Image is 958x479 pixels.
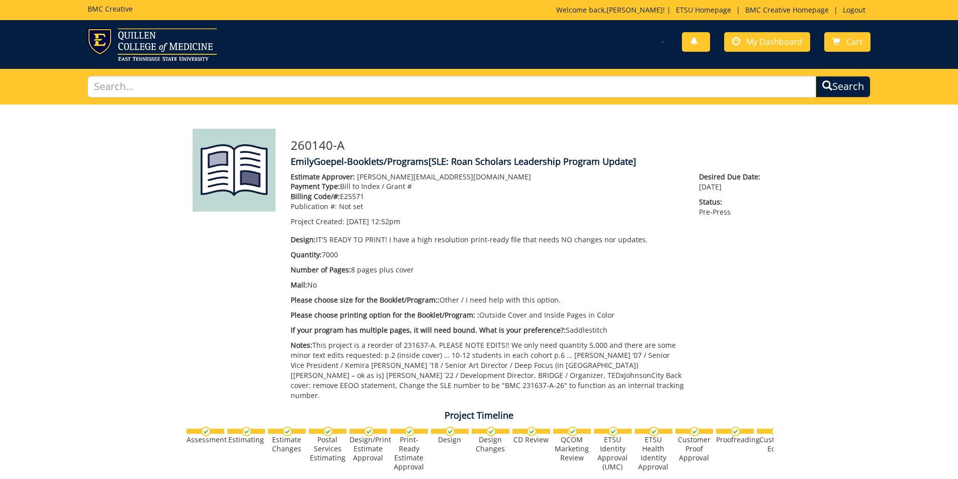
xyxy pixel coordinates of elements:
[339,202,363,211] span: Not set
[88,76,817,98] input: Search...
[472,435,509,453] div: Design Changes
[291,139,766,152] h3: 260140-A
[291,191,684,202] p: E25571
[431,435,469,444] div: Design
[185,411,773,421] h4: Project Timeline
[757,435,795,453] div: Customer Edits
[291,235,684,245] p: IT'S READY TO PRINT! I have a high resolution print-ready file that needs NO changes nor updates.
[556,5,870,15] p: Welcome back, ! | | |
[88,5,133,13] h5: BMC Creative
[291,295,440,305] span: Please choose size for the Booklet/Program::
[291,280,684,290] p: No
[346,217,400,226] span: [DATE] 12:52pm
[201,427,211,436] img: checkmark
[699,172,765,182] span: Desired Due Date:
[291,265,684,275] p: 8 pages plus cover
[428,155,636,167] span: [SLE: Roan Scholars Leadership Program Update]
[291,172,355,181] span: Estimate Approver:
[268,435,306,453] div: Estimate Changes
[690,427,700,436] img: checkmark
[291,202,337,211] span: Publication #:
[724,32,810,52] a: My Dashboard
[291,191,340,201] span: Billing Code/#:
[291,340,684,401] p: This project is a reorder of 231637-A. PLEASE NOTE EDITS!! We only need quantity 5,000 and there ...
[527,427,537,436] img: checkmark
[291,181,340,191] span: Payment Type:
[291,250,322,259] span: Quantity:
[291,265,351,274] span: Number of Pages:
[512,435,550,444] div: CD Review
[364,427,374,436] img: checkmark
[731,427,740,436] img: checkmark
[446,427,455,436] img: checkmark
[699,172,765,192] p: [DATE]
[88,28,217,61] img: ETSU logo
[227,435,265,444] div: Estimating
[390,435,428,471] div: Print-Ready Estimate Approval
[606,5,663,15] a: [PERSON_NAME]
[193,129,276,212] img: Product featured image
[242,427,251,436] img: checkmark
[635,435,672,471] div: ETSU Health Identity Approval
[291,217,344,226] span: Project Created:
[699,197,765,207] span: Status:
[291,157,766,167] h4: EmilyGoepel-Booklets/Programs
[309,435,346,462] div: Postal Services Estimating
[675,435,713,462] div: Customer Proof Approval
[291,181,684,191] p: Bill to Index / Grant #
[291,280,307,290] span: Mail:
[291,340,312,350] span: Notes:
[187,435,224,444] div: Assessment
[291,295,684,305] p: Other / I need help with this option.
[816,76,870,98] button: Search
[649,427,659,436] img: checkmark
[699,197,765,217] p: Pre-Press
[323,427,333,436] img: checkmark
[291,172,684,182] p: [PERSON_NAME][EMAIL_ADDRESS][DOMAIN_NAME]
[283,427,292,436] img: checkmark
[824,32,870,52] a: Cart
[671,5,736,15] a: ETSU Homepage
[350,435,387,462] div: Design/Print Estimate Approval
[291,250,684,260] p: 7000
[846,36,862,47] span: Cart
[486,427,496,436] img: checkmark
[291,310,684,320] p: Outside Cover and Inside Pages in Color
[594,435,632,471] div: ETSU Identity Approval (UMC)
[716,435,754,444] div: Proofreading
[291,325,566,335] span: If your program has multiple pages, it will need bound. What is your preference?:
[608,427,618,436] img: checkmark
[405,427,414,436] img: checkmark
[771,427,781,436] img: checkmark
[291,310,479,320] span: Please choose printing option for the Booklet/Program: :
[746,36,802,47] span: My Dashboard
[568,427,577,436] img: checkmark
[838,5,870,15] a: Logout
[291,235,316,244] span: Design:
[740,5,834,15] a: BMC Creative Homepage
[291,325,684,335] p: Saddlestitch
[553,435,591,462] div: QCOM Marketing Review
